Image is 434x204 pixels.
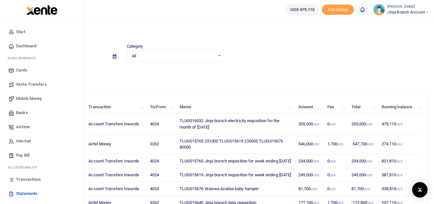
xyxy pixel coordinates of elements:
small: UGX [313,122,319,126]
td: 4024 [146,182,176,196]
small: UGX [366,122,372,126]
small: UGX [330,187,336,191]
li: Ac [5,162,78,172]
small: UGX [313,142,319,146]
td: 234,000 [348,154,378,168]
small: UGX [313,160,319,163]
td: 205,000 [295,114,324,134]
td: 249,000 [295,168,324,182]
td: 546,000 [295,134,324,154]
a: Internet [5,134,78,148]
a: Xente Transfers [5,77,78,92]
li: M [5,53,78,63]
td: 479,110 [378,114,424,134]
td: 234,000 [295,154,324,168]
td: -547,700 [348,134,378,154]
div: Open Intercom Messenger [412,182,428,198]
span: Statements [16,190,38,197]
a: Airtime [5,120,78,134]
span: Start [16,29,25,35]
span: Banks [16,110,28,116]
th: Amount: activate to sort column ascending [295,100,324,114]
span: Airtime [16,124,30,130]
td: 0 [324,168,348,182]
small: UGX [330,122,336,126]
h4: Statements [24,28,429,35]
a: Cards [5,63,78,77]
small: UGX [364,187,370,191]
td: Account Transfers Inwards [85,168,146,182]
small: [PERSON_NAME] [387,4,429,10]
td: 205,000 [348,114,378,134]
td: 0 [324,182,348,196]
span: Jinja branch account [387,9,429,15]
li: Toup your wallet [322,5,354,15]
span: Internet [16,138,31,144]
td: 4024 [146,168,176,182]
a: UGX 479,110 [286,4,319,15]
a: Statements [5,187,78,201]
td: TLUG015676 Waiswa Azalias baby hamper [176,182,295,196]
td: 1,700 [324,134,348,154]
a: Banks [5,106,78,120]
small: UGX [366,160,372,163]
td: 81,700 [348,182,378,196]
span: Xente Transfers [16,81,47,88]
span: Dashboard [16,43,36,49]
span: Mobile Money [16,95,42,102]
th: Running balance: activate to sort column ascending [378,100,424,114]
th: To/From: activate to sort column ascending [146,100,176,114]
span: Cards [16,67,27,73]
label: Category [127,43,143,50]
small: UGX [313,173,319,177]
td: 3262 [146,134,176,154]
td: Airtel Money [85,134,146,154]
th: Memo: activate to sort column ascending [176,100,295,114]
td: 4024 [146,154,176,168]
span: Pay Bill [16,152,30,159]
small: UGX [311,187,317,191]
small: UGX [330,173,336,177]
td: 249,000 [348,168,378,182]
small: UGX [396,173,402,177]
th: Transaction: activate to sort column ascending [85,100,146,114]
td: TLUG015619 Jinja branch requisition for week ending [DATE] [176,168,295,182]
td: 81,700 [295,182,324,196]
td: 0 [324,154,348,168]
a: Start [5,25,78,39]
a: Transactions [5,172,78,187]
a: Mobile Money [5,92,78,106]
img: logo-large [26,5,58,15]
small: UGX [368,142,374,146]
small: UGX [396,142,402,146]
small: UGX [337,142,343,146]
p: Download [24,70,429,77]
span: Add money [322,5,354,15]
small: UGX [396,122,402,126]
td: 274,110 [378,134,424,154]
span: ake Payments [11,56,36,61]
td: TLUG015765 231000 TLUG015619 235000 TLUG015676 80000 [176,134,295,154]
small: UGX [330,160,336,163]
a: Add money [322,7,354,12]
td: Account Transfers Inwards [85,154,146,168]
a: Pay Bill [5,148,78,162]
small: UGX [366,173,372,177]
th: Total: activate to sort column ascending [348,100,378,114]
a: Dashboard [5,39,78,53]
li: Wallet ballance [283,4,322,15]
a: logo-small logo-large logo-large [26,7,58,12]
span: Transactions [16,176,41,183]
span: All [132,53,215,59]
span: UGX 479,110 [290,6,314,13]
img: profile-user [373,4,385,15]
td: Account Transfers Inwards [85,114,146,134]
td: TLUG015765 Jinja branch requisition for week ending [DATE] [176,154,295,168]
small: UGX [396,187,402,191]
td: TLUG016032 Jinja branch electricity requisition for the month of [DATE] [176,114,295,134]
small: UGX [396,160,402,163]
td: 4024 [146,114,176,134]
a: profile-user [PERSON_NAME] Jinja branch account [373,4,429,15]
td: 338,810 [378,182,424,196]
td: 0 [324,114,348,134]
